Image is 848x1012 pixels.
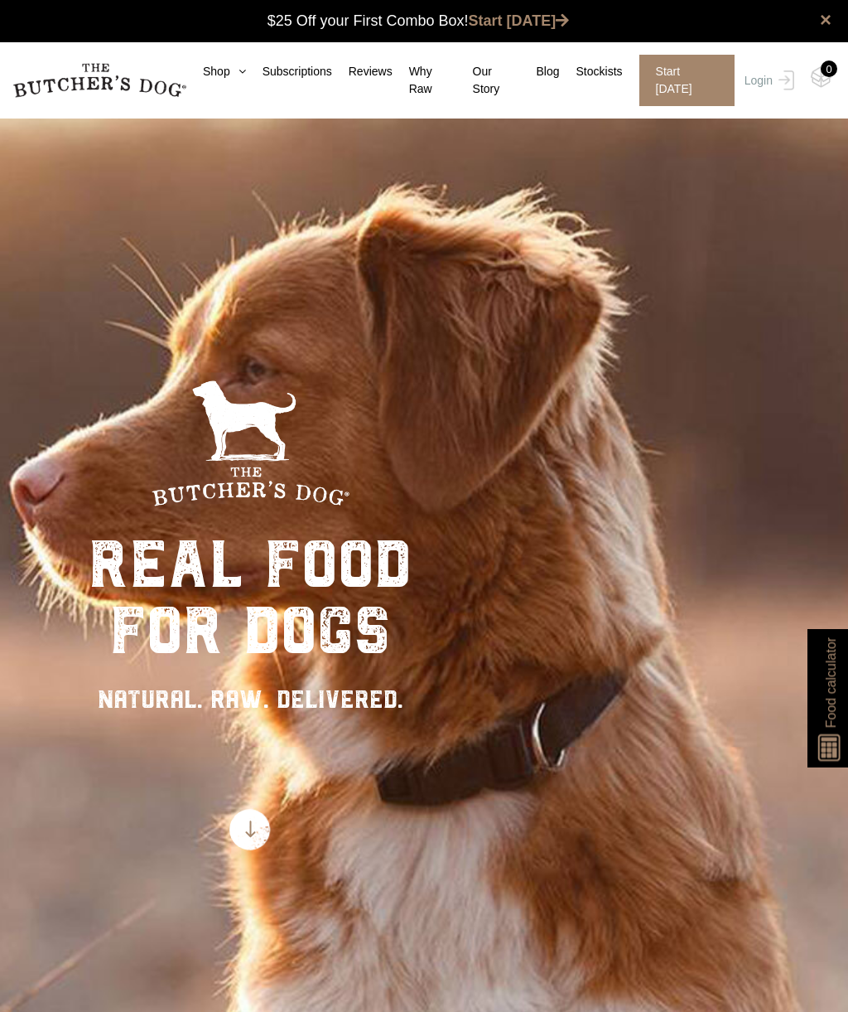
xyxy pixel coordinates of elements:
[820,10,831,30] a: close
[811,66,831,88] img: TBD_Cart-Empty.png
[393,63,456,98] a: Why Raw
[520,63,560,80] a: Blog
[456,63,520,98] a: Our Story
[560,63,623,80] a: Stockists
[186,63,246,80] a: Shop
[332,63,393,80] a: Reviews
[623,55,740,106] a: Start [DATE]
[639,55,735,106] span: Start [DATE]
[740,55,794,106] a: Login
[246,63,332,80] a: Subscriptions
[89,680,412,718] div: NATURAL. RAW. DELIVERED.
[821,637,841,728] span: Food calculator
[821,61,837,77] div: 0
[469,12,570,29] a: Start [DATE]
[89,531,412,664] div: real food for dogs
